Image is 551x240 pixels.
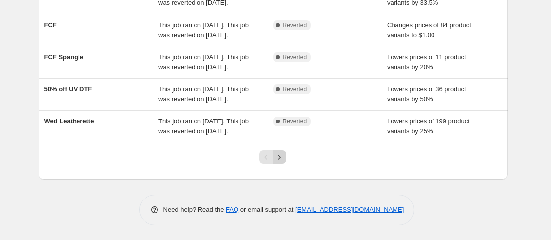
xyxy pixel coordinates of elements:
span: This job ran on [DATE]. This job was reverted on [DATE]. [158,118,249,135]
a: [EMAIL_ADDRESS][DOMAIN_NAME] [295,206,404,213]
span: This job ran on [DATE]. This job was reverted on [DATE]. [158,21,249,39]
button: Next [273,150,286,164]
span: Need help? Read the [163,206,226,213]
span: Reverted [283,21,307,29]
span: Reverted [283,118,307,125]
span: FCF Spangle [44,53,83,61]
a: FAQ [226,206,238,213]
span: Lowers prices of 199 product variants by 25% [387,118,470,135]
span: This job ran on [DATE]. This job was reverted on [DATE]. [158,53,249,71]
span: Lowers prices of 11 product variants by 20% [387,53,466,71]
span: Changes prices of 84 product variants to $1.00 [387,21,471,39]
span: Reverted [283,85,307,93]
span: Reverted [283,53,307,61]
span: or email support at [238,206,295,213]
span: Lowers prices of 36 product variants by 50% [387,85,466,103]
span: Wed Leatherette [44,118,94,125]
span: This job ran on [DATE]. This job was reverted on [DATE]. [158,85,249,103]
nav: Pagination [259,150,286,164]
span: 50% off UV DTF [44,85,92,93]
span: FCF [44,21,57,29]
